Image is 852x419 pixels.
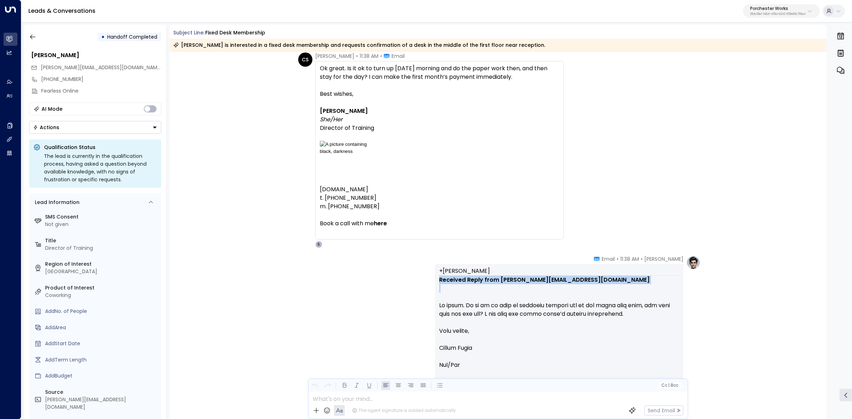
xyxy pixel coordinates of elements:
div: • [101,31,105,43]
span: | [668,383,670,388]
label: Title [45,237,158,244]
span: She/Her [320,115,343,124]
div: Button group with a nested menu [29,121,161,134]
div: [GEOGRAPHIC_DATA] [45,268,158,275]
div: Actions [33,124,59,131]
div: Fearless Online [41,87,161,95]
span: t. [PHONE_NUMBER] [320,194,376,202]
a: A picture containing black, darkness Description automatically generated [320,141,371,177]
a: [DOMAIN_NAME] [320,185,368,194]
p: Porchester Works [750,6,805,11]
div: AddStart Date [45,340,158,347]
span: Cc Bcc [661,383,678,388]
span: Best wishes, [320,90,353,98]
button: Porchester Works28dc08e1-b8af-409a-b342-858e83c766e4 [743,4,820,18]
div: AddNo. of People [45,308,158,315]
span: Director of Training [320,124,374,132]
div: Fixed desk membership [205,29,265,37]
div: S [315,241,322,248]
span: Email [602,255,615,263]
p: +[PERSON_NAME] [439,267,679,275]
button: Redo [323,381,332,390]
div: [PERSON_NAME] [31,51,161,60]
button: Actions [29,121,161,134]
span: Handoff Completed [107,33,157,40]
span: [PERSON_NAME][EMAIL_ADDRESS][DOMAIN_NAME] [41,64,162,71]
span: Book a call with me [320,219,387,228]
div: AI Mode [42,105,62,112]
label: Source [45,388,158,396]
div: AddBudget [45,372,158,380]
div: [PERSON_NAME][EMAIL_ADDRESS][DOMAIN_NAME] [45,396,158,411]
button: Cc|Bcc [658,382,681,389]
span: [PERSON_NAME] [315,53,354,60]
a: Leads & Conversations [28,7,95,15]
p: Qualification Status [44,144,157,151]
span: • [356,53,358,60]
span: Email [392,53,405,60]
span: m. [PHONE_NUMBER] [320,202,379,211]
span: carrie@fearless.online [41,64,161,71]
span: 11:38 AM [360,53,378,60]
span: Ok great. Is it ok to turn up [DATE] morning and do the paper work then, and then stay for the da... [320,64,559,81]
span: • [380,53,382,60]
span: • [641,255,643,263]
div: [PERSON_NAME] is interested in a fixed desk membership and requests confirmation of a desk in the... [173,42,545,49]
div: Lead Information [32,199,80,206]
img: A picture containing black, darkness Description automatically generated [320,141,371,156]
div: Director of Training [45,244,158,252]
div: AddArea [45,324,158,331]
label: SMS Consent [45,213,158,221]
div: The lead is currently in the qualification process, having asked a question beyond available know... [44,152,157,183]
label: Product of Interest [45,284,158,292]
button: Undo [311,381,319,390]
p: 28dc08e1-b8af-409a-b342-858e83c766e4 [750,13,805,16]
div: CS [298,53,312,67]
strong: Received Reply from [PERSON_NAME][EMAIL_ADDRESS][DOMAIN_NAME] [439,276,650,284]
span: • [617,255,618,263]
span: [PERSON_NAME] [644,255,683,263]
span: Subject Line: [173,29,204,36]
div: Not given [45,221,158,228]
div: AddTerm Length [45,356,158,364]
div: The agent signature is added automatically [352,407,456,414]
label: Region of Interest [45,260,158,268]
span: [PERSON_NAME] [320,107,368,115]
div: Coworking [45,292,158,299]
a: here [374,219,387,228]
div: [PHONE_NUMBER] [41,76,161,83]
span: 11:38 AM [620,255,639,263]
img: profile-logo.png [686,255,700,270]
